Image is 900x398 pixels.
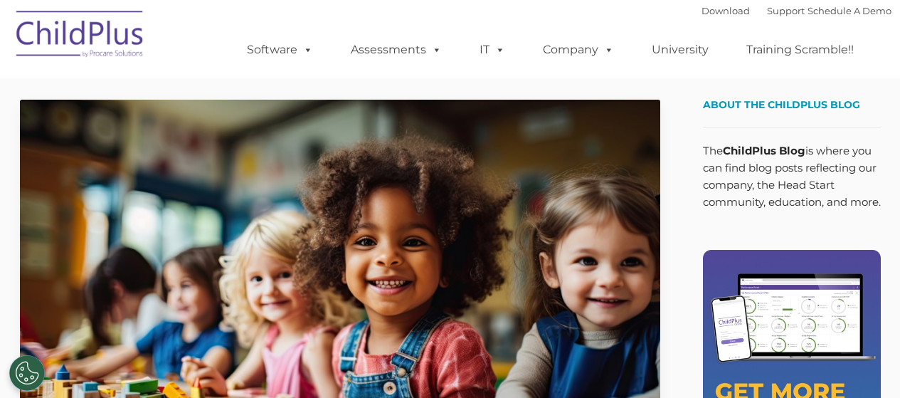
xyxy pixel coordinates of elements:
[529,36,628,64] a: Company
[702,5,891,16] font: |
[233,36,327,64] a: Software
[9,355,45,391] button: Cookies Settings
[337,36,456,64] a: Assessments
[732,36,868,64] a: Training Scramble!!
[808,5,891,16] a: Schedule A Demo
[723,144,805,157] strong: ChildPlus Blog
[703,142,881,211] p: The is where you can find blog posts reflecting our company, the Head Start community, education,...
[767,5,805,16] a: Support
[465,36,519,64] a: IT
[9,1,152,72] img: ChildPlus by Procare Solutions
[703,98,860,111] span: About the ChildPlus Blog
[637,36,723,64] a: University
[702,5,750,16] a: Download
